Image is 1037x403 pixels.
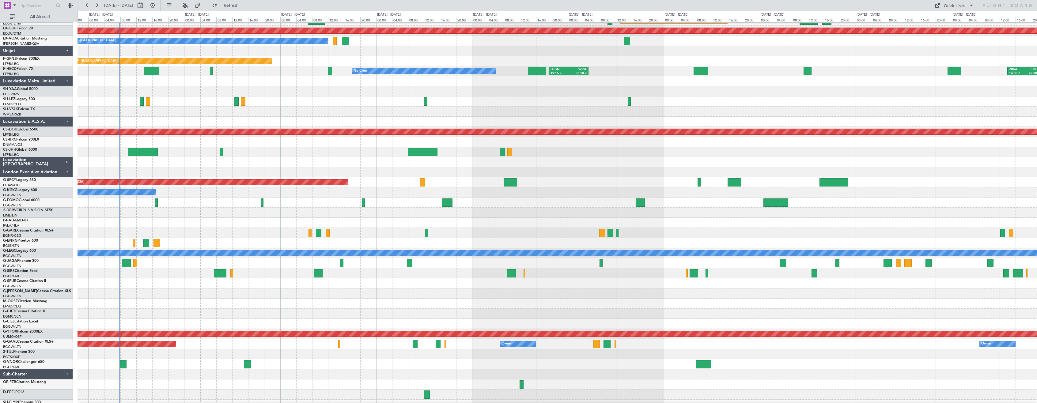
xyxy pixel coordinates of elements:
[3,334,21,339] a: UUMO/OSF
[3,183,20,187] a: LGAV/ATH
[824,17,840,22] div: 16:00
[218,3,244,8] span: Refresh
[312,17,328,22] div: 08:00
[3,107,18,111] span: 9H-VSLK
[120,17,136,22] div: 08:00
[3,279,46,283] a: G-SPURCessna Citation II
[232,17,248,22] div: 12:00
[360,17,376,22] div: 20:00
[551,71,569,76] div: 19:15 Z
[3,350,13,354] span: 2-TIJL
[3,299,18,303] span: M-OUSE
[904,17,920,22] div: 12:00
[3,72,19,76] a: LFPB/LBG
[3,219,28,222] a: P4-AUAMD-87
[664,17,680,22] div: 00:00
[3,330,17,333] span: G-YFOX
[712,17,728,22] div: 12:00
[3,138,16,141] span: CS-RRC
[3,390,15,394] span: D-FEEL
[3,132,19,137] a: LFPB/LBG
[3,284,21,288] a: EGGW/LTN
[3,203,21,208] a: EGGW/LTN
[501,339,512,348] div: Owner
[3,87,17,91] span: 9H-YAA
[3,178,16,182] span: G-SPCY
[3,31,21,36] a: EDLW/DTM
[354,66,368,76] div: No Crew
[3,21,21,26] a: EDLW/DTM
[856,17,872,22] div: 00:00
[968,17,984,22] div: 04:00
[184,17,200,22] div: 00:00
[3,279,17,283] span: G-SPUR
[551,67,569,72] div: HEGN
[3,239,38,243] a: G-ENRGPraetor 600
[3,112,21,117] a: WMSA/SZB
[3,320,14,323] span: G-CIEL
[104,3,133,8] span: [DATE] - [DATE]
[3,310,45,313] a: G-FJETCessna Citation II
[185,12,209,17] div: [DATE] - [DATE]
[1009,67,1024,72] div: ZBAA
[3,188,17,192] span: G-KGKG
[520,17,536,22] div: 12:00
[600,17,616,22] div: 08:00
[3,380,16,384] span: OE-FZB
[168,17,184,22] div: 20:00
[536,17,552,22] div: 16:00
[3,62,19,66] a: LFPB/LBG
[504,17,520,22] div: 08:00
[104,17,120,22] div: 04:00
[209,1,246,10] button: Refresh
[3,87,38,91] a: 9H-YAAGlobal 5000
[3,102,21,107] a: LFMD/CEQ
[3,289,37,293] span: G-[PERSON_NAME]
[3,67,17,71] span: F-HECD
[1016,17,1031,22] div: 16:00
[3,299,47,303] a: M-OUSECitation Mustang
[456,17,472,22] div: 20:00
[89,12,113,17] div: [DATE] - [DATE]
[953,12,976,17] div: [DATE] - [DATE]
[3,37,47,40] a: LX-AOACitation Mustang
[3,330,43,333] a: G-YFOXFalcon 2000EX
[3,380,46,384] a: OE-FZBCitation Mustang
[3,128,17,131] span: CS-DOU
[584,17,600,22] div: 04:00
[3,153,19,157] a: LFPB/LBG
[264,17,280,22] div: 20:00
[888,17,904,22] div: 08:00
[1009,71,1024,76] div: 14:00 Z
[3,254,21,258] a: EGGW/LTN
[3,340,54,344] a: G-GAALCessna Citation XLS+
[248,17,264,22] div: 16:00
[3,178,36,182] a: G-SPCYLegacy 650
[19,1,54,10] input: Trip Number
[3,41,39,46] a: [PERSON_NAME]/QSA
[3,269,38,273] a: G-SIRSCitation Excel
[680,17,696,22] div: 04:00
[872,17,888,22] div: 04:00
[3,148,16,152] span: CS-JHH
[3,57,40,61] a: F-GPNJFalcon 900EX
[3,92,19,96] a: FCBB/BZV
[3,142,22,147] a: DNMM/LOS
[3,107,35,111] a: 9H-VSLKFalcon 7X
[568,17,584,22] div: 00:00
[3,249,36,253] a: G-LEGCLegacy 600
[3,274,19,278] a: EGLF/FAB
[808,17,824,22] div: 12:00
[3,27,17,30] span: LX-GBH
[3,259,17,263] span: G-JAGA
[3,355,20,359] a: EGTK/OXF
[488,17,504,22] div: 04:00
[1000,17,1016,22] div: 12:00
[152,17,168,22] div: 16:00
[840,17,856,22] div: 20:00
[3,243,19,248] a: EGSS/STN
[296,17,312,22] div: 04:00
[216,17,232,22] div: 08:00
[569,12,592,17] div: [DATE] - [DATE]
[3,209,17,212] span: 2-DBRV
